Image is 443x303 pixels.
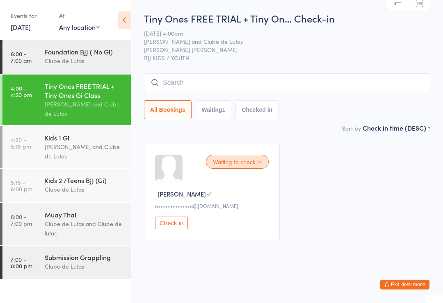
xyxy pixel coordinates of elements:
time: 6:00 - 7:00 am [11,50,32,63]
div: Any location [59,23,100,32]
span: [PERSON_NAME] and Clube de Lutas [144,37,418,45]
div: At [59,9,100,23]
span: BJJ KIDS / YOUTH [144,54,430,62]
div: Kids 2 /Teens BJJ (Gi) [45,176,124,185]
div: Kids 1 Gi [45,133,124,142]
h2: Tiny Ones FREE TRIAL + Tiny On… Check-in [144,11,430,25]
time: 4:00 - 4:30 pm [11,85,32,98]
label: Sort by [342,124,361,132]
span: [PERSON_NAME] [158,190,206,198]
a: 4:00 -4:30 pmTiny Ones FREE TRIAL + Tiny Ones Gi Class[PERSON_NAME] and Clube de Lutas [2,75,131,125]
div: Clube de Lutas and Clube de lutas [45,219,124,238]
time: 5:15 - 6:00 pm [11,179,32,192]
a: 6:00 -7:00 amFoundation BJJ ( No Gi)Clube de Lutas [2,40,131,74]
button: All Bookings [144,100,192,119]
div: n•••••••••••••a@[DOMAIN_NAME] [155,202,271,209]
button: Waiting1 [196,100,232,119]
a: 4:30 -5:15 pmKids 1 Gi[PERSON_NAME] and Clube de Lutas [2,126,131,168]
button: Exit kiosk mode [380,280,429,289]
div: Check in time (DESC) [363,123,430,132]
a: 5:15 -6:00 pmKids 2 /Teens BJJ (Gi)Clube de Lutas [2,169,131,202]
a: 7:00 -8:00 pmSubmission GrapplingClube de Lutas [2,246,131,279]
div: Clube de Lutas [45,185,124,194]
div: 1 [222,106,226,113]
div: Foundation BJJ ( No Gi) [45,47,124,56]
time: 7:00 - 8:00 pm [11,256,32,269]
div: Waiting to check in [206,155,269,169]
div: Clube de Lutas [45,56,124,66]
div: Events for [11,9,51,23]
button: Check in [155,217,188,229]
div: [PERSON_NAME] and Clube de Lutas [45,142,124,161]
div: Clube de Lutas [45,262,124,271]
div: Tiny Ones FREE TRIAL + Tiny Ones Gi Class [45,81,124,99]
button: Checked in [235,100,279,119]
span: [PERSON_NAME] [PERSON_NAME] [144,45,418,54]
time: 6:00 - 7:00 pm [11,213,32,226]
div: Muay Thai [45,210,124,219]
a: [DATE] [11,23,31,32]
span: [DATE] 4:00pm [144,29,418,37]
div: [PERSON_NAME] and Clube de Lutas [45,99,124,118]
input: Search [144,73,430,92]
a: 6:00 -7:00 pmMuay ThaiClube de Lutas and Clube de lutas [2,203,131,245]
div: Submission Grappling [45,253,124,262]
time: 4:30 - 5:15 pm [11,136,31,149]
